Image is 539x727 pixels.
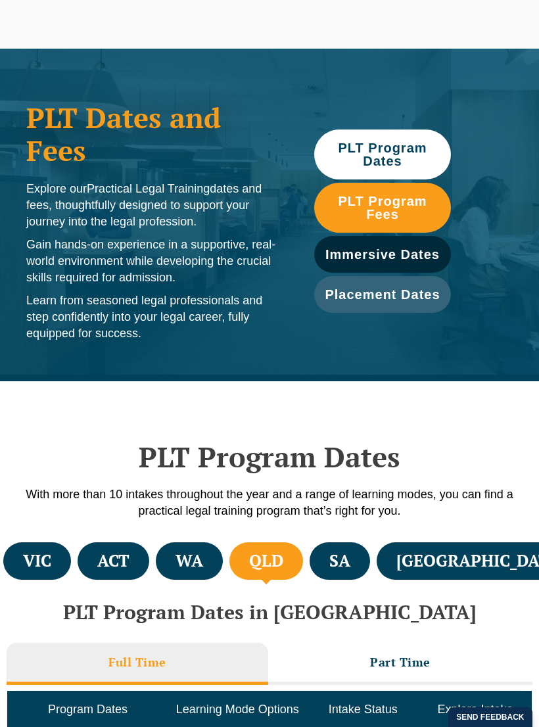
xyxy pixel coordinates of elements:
h1: PLT Dates and Fees [26,101,288,168]
h4: QLD [249,550,283,572]
span: Learning Mode Options [176,703,299,716]
p: With more than 10 intakes throughout the year and a range of learning modes, you can find a pract... [13,486,526,519]
h4: VIC [23,550,51,572]
p: Gain hands-on experience in a supportive, real-world environment while developing the crucial ski... [26,237,288,286]
span: Placement Dates [325,288,440,301]
span: PLT Program Fees [321,195,444,221]
h3: Full Time [108,655,166,670]
span: Practical Legal Training [87,182,210,195]
span: PLT Program Dates [321,141,444,168]
h4: ACT [97,550,129,572]
h2: PLT Program Dates [13,440,526,473]
a: Placement Dates [314,276,451,313]
a: PLT Program Fees [314,183,451,233]
span: Immersive Dates [325,248,440,261]
a: Immersive Dates [314,236,451,273]
p: Explore our dates and fees, thoughtfully designed to support your journey into the legal profession. [26,181,288,230]
span: Intake Status [329,703,398,716]
span: Explore Intake [438,703,513,716]
h3: Part Time [370,655,431,670]
span: Program Dates [48,703,128,716]
h4: WA [176,550,203,572]
p: Learn from seasoned legal professionals and step confidently into your legal career, fully equipp... [26,293,288,342]
h4: SA [329,550,350,572]
a: PLT Program Dates [314,129,451,179]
